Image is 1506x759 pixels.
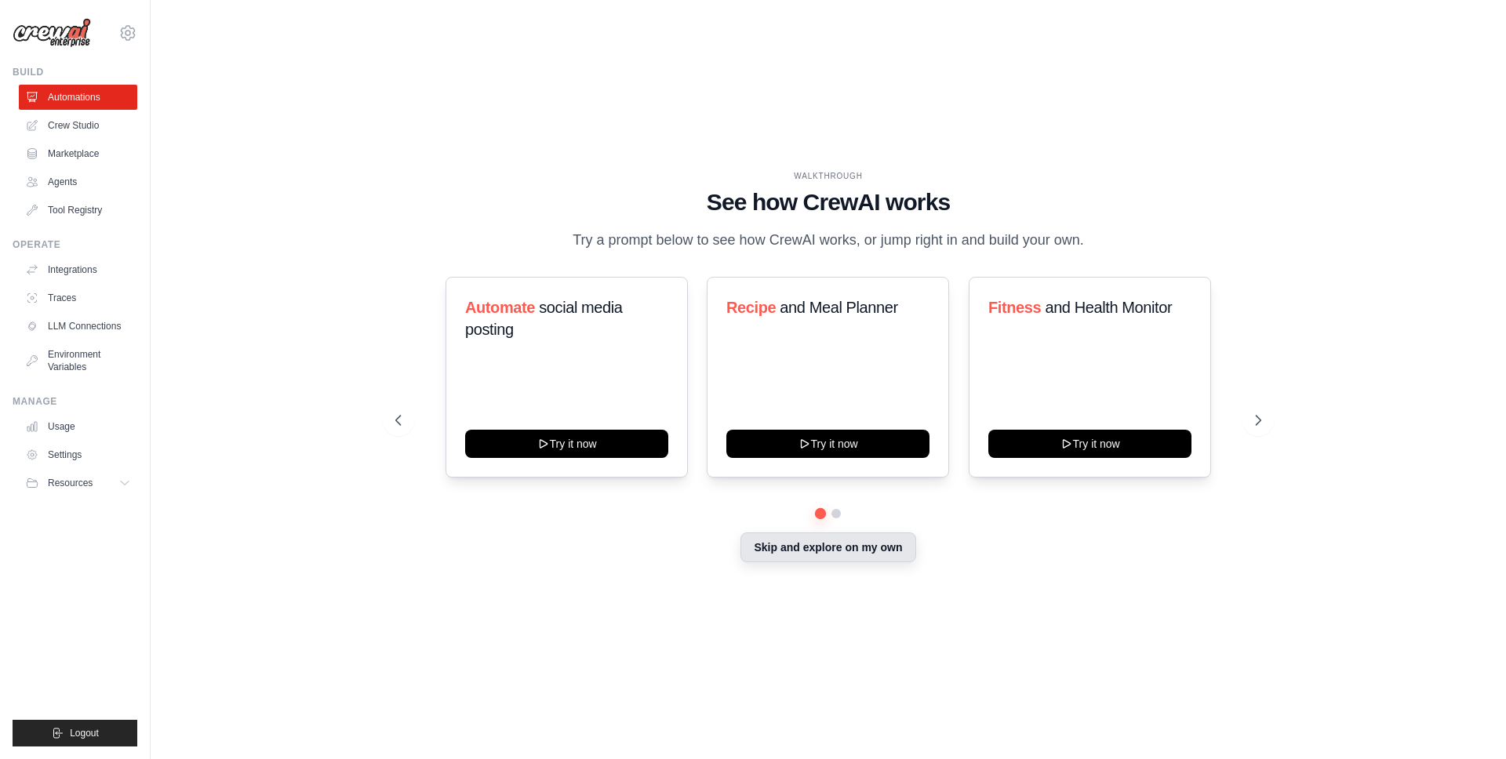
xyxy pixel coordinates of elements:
a: Traces [19,285,137,310]
a: Settings [19,442,137,467]
span: Fitness [988,299,1041,316]
span: Recipe [726,299,776,316]
span: Resources [48,477,93,489]
div: Operate [13,238,137,251]
button: Try it now [726,430,929,458]
div: WALKTHROUGH [395,170,1261,182]
a: Environment Variables [19,342,137,379]
span: Logout [70,727,99,739]
p: Try a prompt below to see how CrewAI works, or jump right in and build your own. [565,229,1092,252]
h1: See how CrewAI works [395,188,1261,216]
img: Logo [13,18,91,48]
iframe: Chat Widget [1428,684,1506,759]
a: Agents [19,169,137,194]
button: Logout [13,720,137,746]
button: Resources [19,470,137,496]
a: LLM Connections [19,314,137,339]
a: Marketplace [19,141,137,166]
span: and Health Monitor [1045,299,1172,316]
button: Skip and explore on my own [740,532,915,562]
span: and Meal Planner [780,299,898,316]
button: Try it now [988,430,1191,458]
a: Tool Registry [19,198,137,223]
a: Automations [19,85,137,110]
div: Manage [13,395,137,408]
div: Build [13,66,137,78]
button: Try it now [465,430,668,458]
a: Integrations [19,257,137,282]
span: Automate [465,299,535,316]
span: social media posting [465,299,623,338]
a: Usage [19,414,137,439]
a: Crew Studio [19,113,137,138]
